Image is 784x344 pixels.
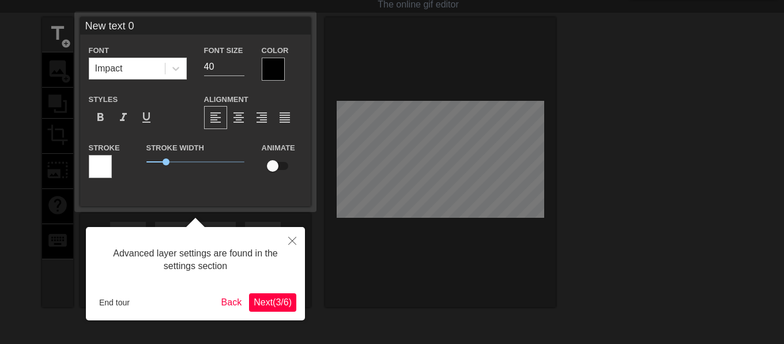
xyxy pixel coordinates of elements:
button: Next [249,293,296,312]
div: Advanced layer settings are found in the settings section [95,236,296,285]
button: Back [217,293,247,312]
button: Close [280,227,305,254]
span: Next ( 3 / 6 ) [254,297,292,307]
button: End tour [95,294,134,311]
